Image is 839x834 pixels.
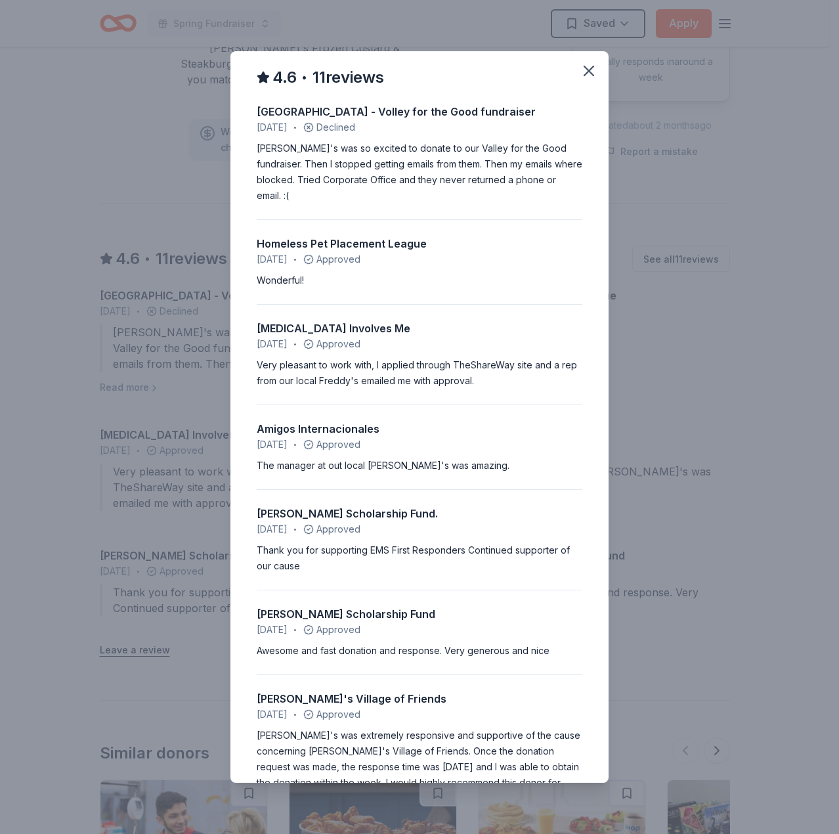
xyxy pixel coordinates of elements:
[293,524,297,535] span: •
[293,625,297,635] span: •
[257,437,288,452] span: [DATE]
[257,458,582,473] div: The manager at out local [PERSON_NAME]'s was amazing.
[257,521,288,537] span: [DATE]
[257,421,582,437] div: Amigos Internacionales
[257,707,582,722] div: Approved
[257,707,288,722] span: [DATE]
[257,120,582,135] div: Declined
[257,336,582,352] div: Approved
[312,67,384,88] span: 11 reviews
[257,236,582,252] div: Homeless Pet Placement League
[257,622,288,638] span: [DATE]
[257,252,288,267] span: [DATE]
[257,728,582,822] div: [PERSON_NAME]'s was extremely responsive and supportive of the cause concerning [PERSON_NAME]'s V...
[257,691,582,707] div: [PERSON_NAME]'s Village of Friends
[293,339,297,349] span: •
[257,606,582,622] div: [PERSON_NAME] Scholarship Fund
[257,320,582,336] div: [MEDICAL_DATA] Involves Me
[257,506,582,521] div: [PERSON_NAME] Scholarship Fund.
[272,67,297,88] span: 4.6
[257,104,582,120] div: [GEOGRAPHIC_DATA] - Volley for the Good fundraiser
[257,120,288,135] span: [DATE]
[257,273,582,288] div: Wonderful!
[293,709,297,720] span: •
[301,71,308,85] span: •
[257,521,582,537] div: Approved
[257,336,288,352] span: [DATE]
[257,643,582,659] div: Awesome and fast donation and response. Very generous and nice
[257,252,582,267] div: Approved
[257,622,582,638] div: Approved
[293,439,297,450] span: •
[293,122,297,133] span: •
[257,437,582,452] div: Approved
[257,141,582,204] div: [PERSON_NAME]'s was so excited to donate to our Valley for the Good fundraiser. Then I stopped ge...
[293,254,297,265] span: •
[257,542,582,574] div: Thank you for supporting EMS First Responders Continued supporter of our cause
[257,357,582,389] div: Very pleasant to work with, I applied through TheShareWay site and a rep from our local Freddy's ...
